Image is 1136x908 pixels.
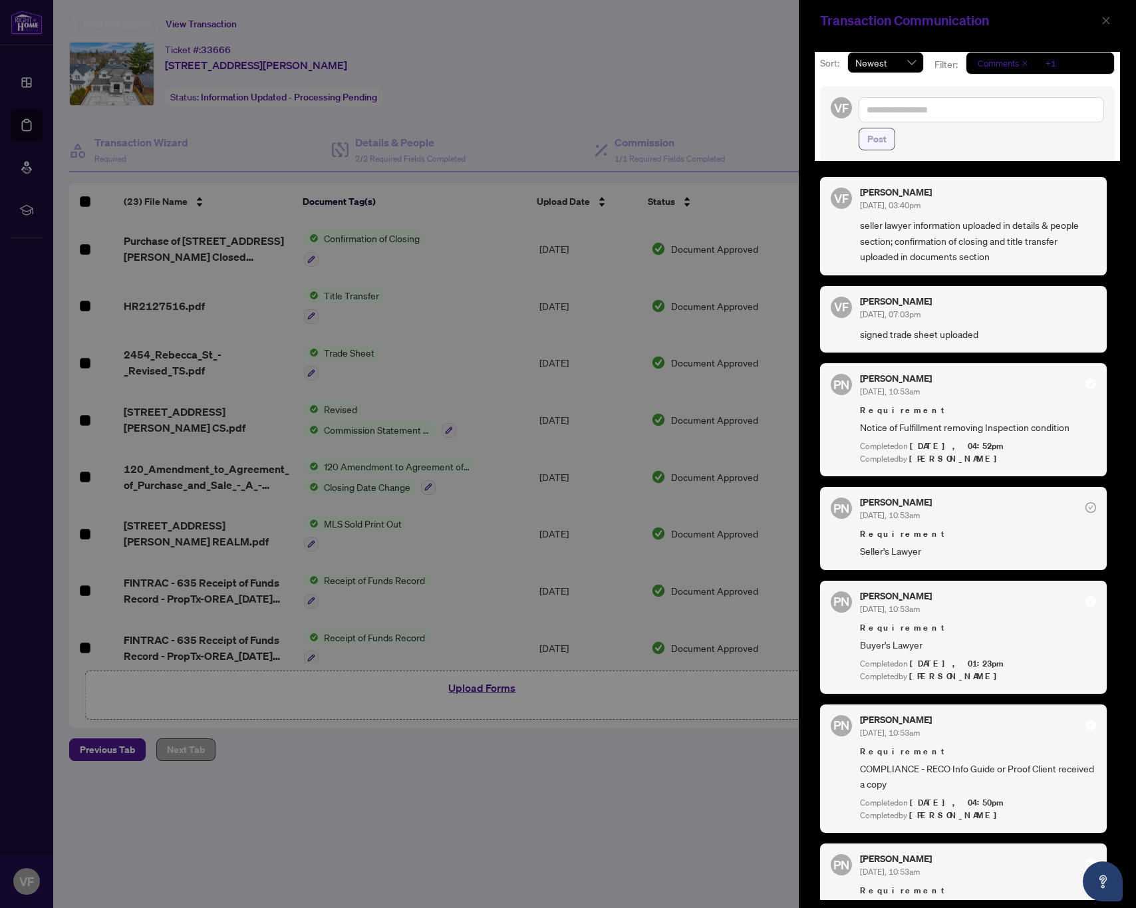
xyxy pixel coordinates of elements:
[909,671,1004,682] span: [PERSON_NAME]
[860,728,920,738] span: [DATE], 10:53am
[972,54,1032,73] span: Comments
[1085,720,1096,730] span: check-circle
[1101,16,1111,25] span: close
[910,658,1006,669] span: [DATE], 01:23pm
[860,637,1096,653] span: Buyer's Lawyer
[855,53,916,73] span: Newest
[860,528,1096,541] span: Requirement
[1083,861,1123,901] button: Open asap
[860,510,920,520] span: [DATE], 10:53am
[1046,57,1056,70] div: +1
[834,98,849,117] span: VF
[909,810,1004,821] span: [PERSON_NAME]
[1085,378,1096,389] span: check-circle
[1085,859,1096,869] span: check-circle
[860,188,932,197] h5: [PERSON_NAME]
[860,374,932,383] h5: [PERSON_NAME]
[859,128,895,150] button: Post
[860,761,1096,792] span: COMPLIANCE - RECO Info Guide or Proof Client received a copy
[833,375,849,394] span: PN
[833,716,849,734] span: PN
[860,591,932,601] h5: [PERSON_NAME]
[1022,60,1028,67] span: close
[1085,502,1096,513] span: check-circle
[860,867,920,877] span: [DATE], 10:53am
[860,671,1096,683] div: Completed by
[1085,596,1096,607] span: check-circle
[860,200,921,210] span: [DATE], 03:40pm
[860,498,932,507] h5: [PERSON_NAME]
[860,715,932,724] h5: [PERSON_NAME]
[820,11,1097,31] div: Transaction Communication
[860,420,1096,435] span: Notice of Fulfillment removing Inspection condition
[910,440,1006,452] span: [DATE], 04:52pm
[860,297,932,306] h5: [PERSON_NAME]
[833,499,849,518] span: PN
[833,592,849,611] span: PN
[860,658,1096,671] div: Completed on
[860,797,1096,810] div: Completed on
[910,797,1006,808] span: [DATE], 04:50pm
[834,297,849,316] span: VF
[834,189,849,208] span: VF
[934,57,960,72] p: Filter:
[860,745,1096,758] span: Requirement
[820,56,842,71] p: Sort:
[860,604,920,614] span: [DATE], 10:53am
[860,854,932,863] h5: [PERSON_NAME]
[860,453,1096,466] div: Completed by
[860,218,1096,264] span: seller lawyer information uploaded in details & people section; confirmation of closing and title...
[860,543,1096,559] span: Seller's Lawyer
[860,440,1096,453] div: Completed on
[860,327,1096,342] span: signed trade sheet uploaded
[860,621,1096,635] span: Requirement
[909,453,1004,464] span: [PERSON_NAME]
[833,855,849,874] span: PN
[860,386,920,396] span: [DATE], 10:53am
[978,57,1019,70] span: Comments
[860,810,1096,822] div: Completed by
[860,884,1096,897] span: Requirement
[860,404,1096,417] span: Requirement
[860,309,921,319] span: [DATE], 07:03pm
